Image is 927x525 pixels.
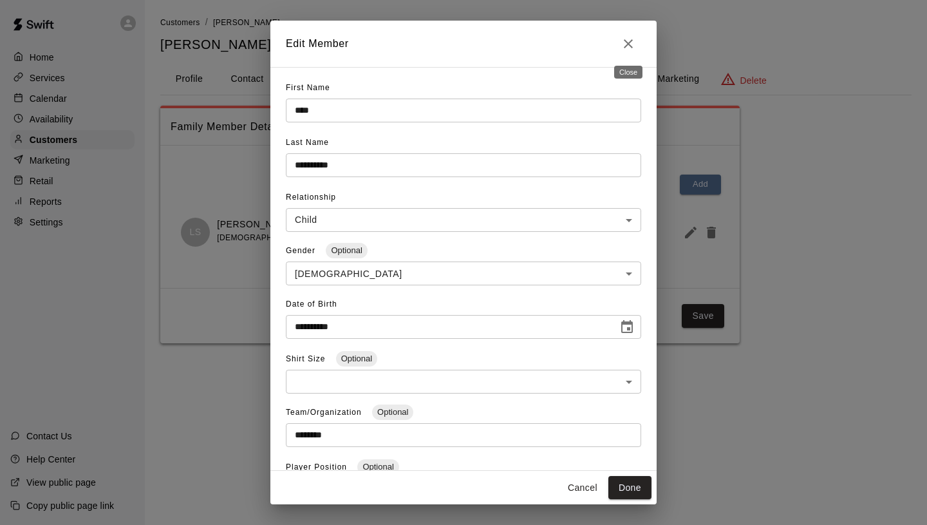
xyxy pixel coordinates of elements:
[270,21,657,67] h2: Edit Member
[286,83,330,92] span: First Name
[357,462,398,472] span: Optional
[326,245,367,255] span: Optional
[286,354,328,363] span: Shirt Size
[286,300,337,309] span: Date of Birth
[286,463,350,472] span: Player Position
[614,314,640,340] button: Choose date, selected date is May 16, 2008
[614,66,642,79] div: Close
[286,408,364,417] span: Team/Organization
[286,208,641,232] div: Child
[286,193,336,202] span: Relationship
[562,476,603,500] button: Cancel
[615,31,641,57] button: Close
[286,262,641,285] div: [DEMOGRAPHIC_DATA]
[372,407,413,417] span: Optional
[608,476,651,500] button: Done
[336,354,377,363] span: Optional
[286,246,318,255] span: Gender
[286,138,329,147] span: Last Name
